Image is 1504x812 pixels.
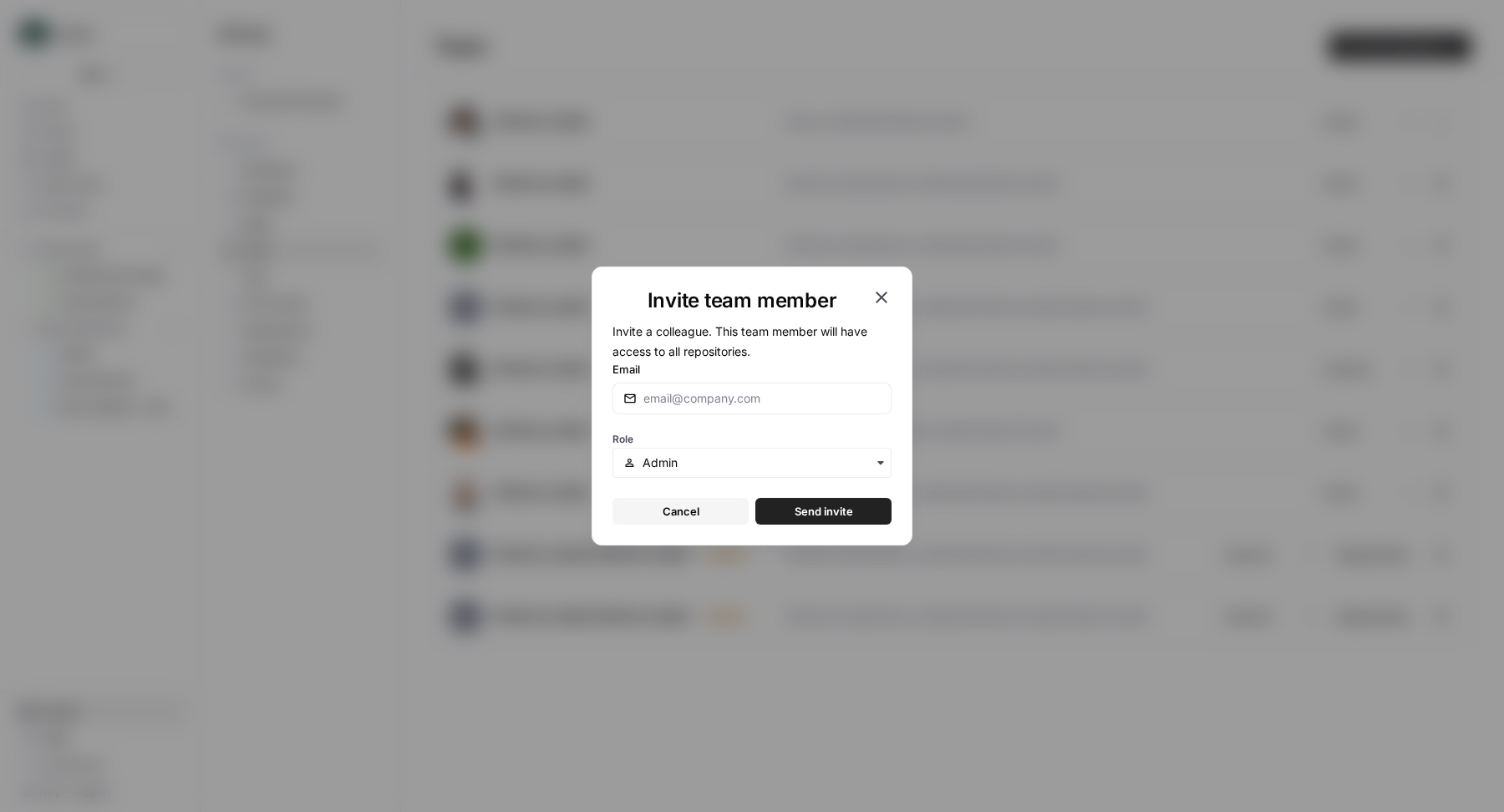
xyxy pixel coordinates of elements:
label: Email [612,361,892,378]
span: Cancel [663,503,699,520]
button: Cancel [612,498,749,525]
span: Invite a colleague. This team member will have access to all repositories. [612,324,867,358]
input: email@company.com [643,390,881,407]
input: Admin [643,454,881,471]
span: Send invite [795,503,853,520]
span: Role [612,433,633,445]
h1: Invite team member [612,287,871,314]
button: Send invite [755,498,892,525]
